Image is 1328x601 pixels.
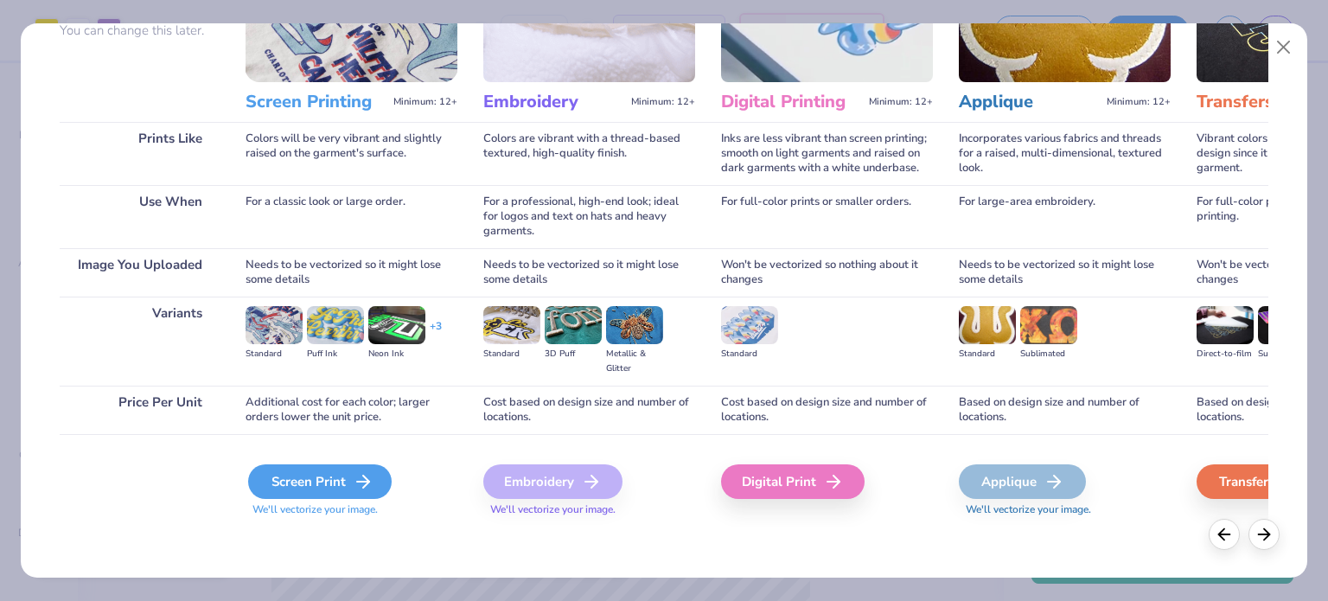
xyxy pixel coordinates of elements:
[1020,306,1077,344] img: Sublimated
[483,122,695,185] div: Colors are vibrant with a thread-based textured, high-quality finish.
[483,502,695,517] span: We'll vectorize your image.
[368,347,425,361] div: Neon Ink
[60,23,220,38] p: You can change this later.
[1197,464,1324,499] div: Transfers
[246,386,457,434] div: Additional cost for each color; larger orders lower the unit price.
[959,122,1171,185] div: Incorporates various fabrics and threads for a raised, multi-dimensional, textured look.
[483,306,540,344] img: Standard
[721,347,778,361] div: Standard
[959,464,1086,499] div: Applique
[545,306,602,344] img: 3D Puff
[631,96,695,108] span: Minimum: 12+
[248,464,392,499] div: Screen Print
[246,122,457,185] div: Colors will be very vibrant and slightly raised on the garment's surface.
[483,464,622,499] div: Embroidery
[483,185,695,248] div: For a professional, high-end look; ideal for logos and text on hats and heavy garments.
[246,306,303,344] img: Standard
[430,319,442,348] div: + 3
[606,347,663,376] div: Metallic & Glitter
[959,306,1016,344] img: Standard
[1258,306,1315,344] img: Supacolor
[368,306,425,344] img: Neon Ink
[246,248,457,297] div: Needs to be vectorized so it might lose some details
[60,122,220,185] div: Prints Like
[1020,347,1077,361] div: Sublimated
[721,122,933,185] div: Inks are less vibrant than screen printing; smooth on light garments and raised on dark garments ...
[721,464,865,499] div: Digital Print
[246,91,386,113] h3: Screen Printing
[1107,96,1171,108] span: Minimum: 12+
[959,185,1171,248] div: For large-area embroidery.
[483,386,695,434] div: Cost based on design size and number of locations.
[721,386,933,434] div: Cost based on design size and number of locations.
[721,91,862,113] h3: Digital Printing
[1258,347,1315,361] div: Supacolor
[959,91,1100,113] h3: Applique
[606,306,663,344] img: Metallic & Glitter
[307,306,364,344] img: Puff Ink
[869,96,933,108] span: Minimum: 12+
[721,185,933,248] div: For full-color prints or smaller orders.
[959,248,1171,297] div: Needs to be vectorized so it might lose some details
[393,96,457,108] span: Minimum: 12+
[246,347,303,361] div: Standard
[959,502,1171,517] span: We'll vectorize your image.
[545,347,602,361] div: 3D Puff
[246,185,457,248] div: For a classic look or large order.
[60,248,220,297] div: Image You Uploaded
[721,306,778,344] img: Standard
[307,347,364,361] div: Puff Ink
[246,502,457,517] span: We'll vectorize your image.
[721,248,933,297] div: Won't be vectorized so nothing about it changes
[60,297,220,386] div: Variants
[483,91,624,113] h3: Embroidery
[60,386,220,434] div: Price Per Unit
[483,248,695,297] div: Needs to be vectorized so it might lose some details
[959,347,1016,361] div: Standard
[60,185,220,248] div: Use When
[1267,31,1300,64] button: Close
[1197,347,1254,361] div: Direct-to-film
[959,386,1171,434] div: Based on design size and number of locations.
[483,347,540,361] div: Standard
[1197,306,1254,344] img: Direct-to-film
